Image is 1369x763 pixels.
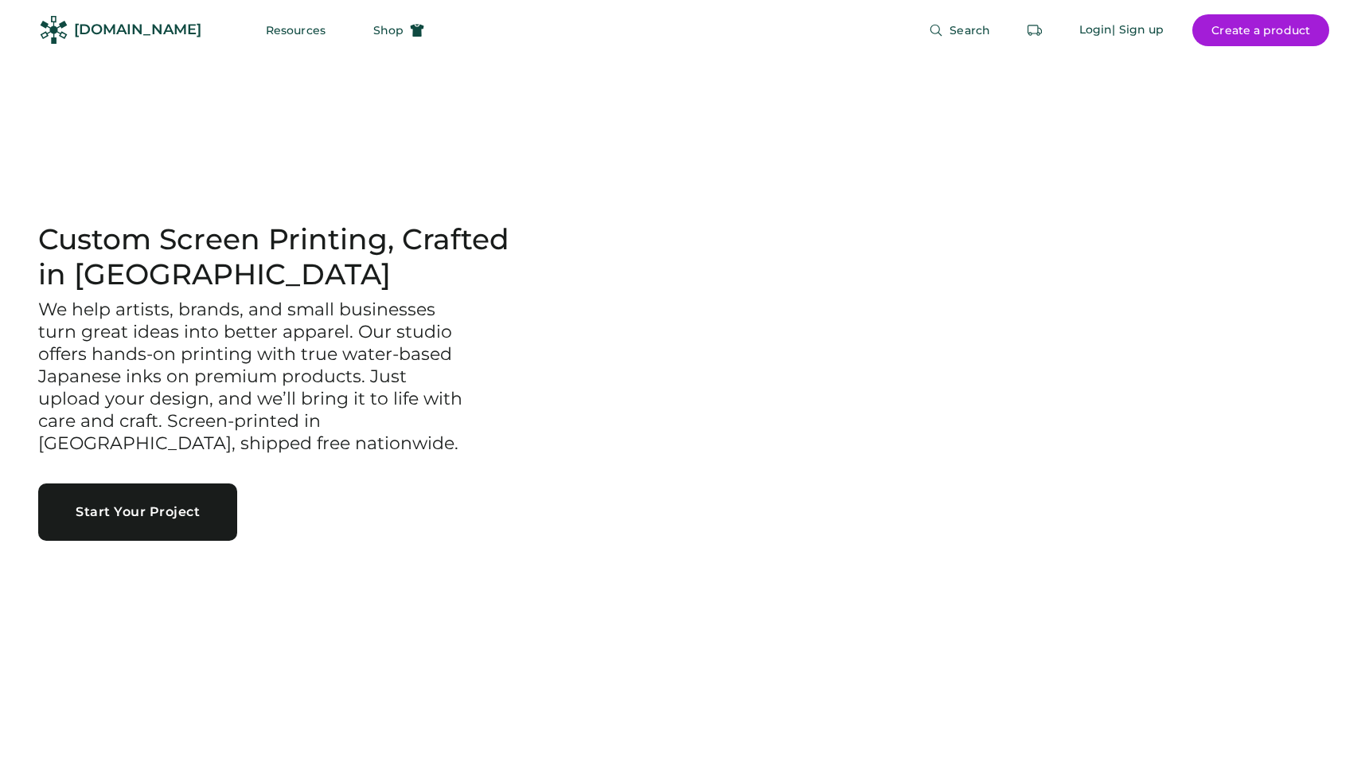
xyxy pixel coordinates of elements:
div: | Sign up [1112,22,1164,38]
button: Resources [247,14,345,46]
h1: Custom Screen Printing, Crafted in [GEOGRAPHIC_DATA] [38,222,509,292]
span: Shop [373,25,404,36]
h3: We help artists, brands, and small businesses turn great ideas into better apparel. Our studio of... [38,299,468,455]
button: Create a product [1192,14,1329,46]
button: Start Your Project [38,483,237,541]
button: Retrieve an order [1019,14,1051,46]
img: Rendered Logo - Screens [40,16,68,44]
span: Search [950,25,990,36]
div: Login [1079,22,1113,38]
button: Shop [354,14,443,46]
div: [DOMAIN_NAME] [74,20,201,40]
button: Search [910,14,1009,46]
